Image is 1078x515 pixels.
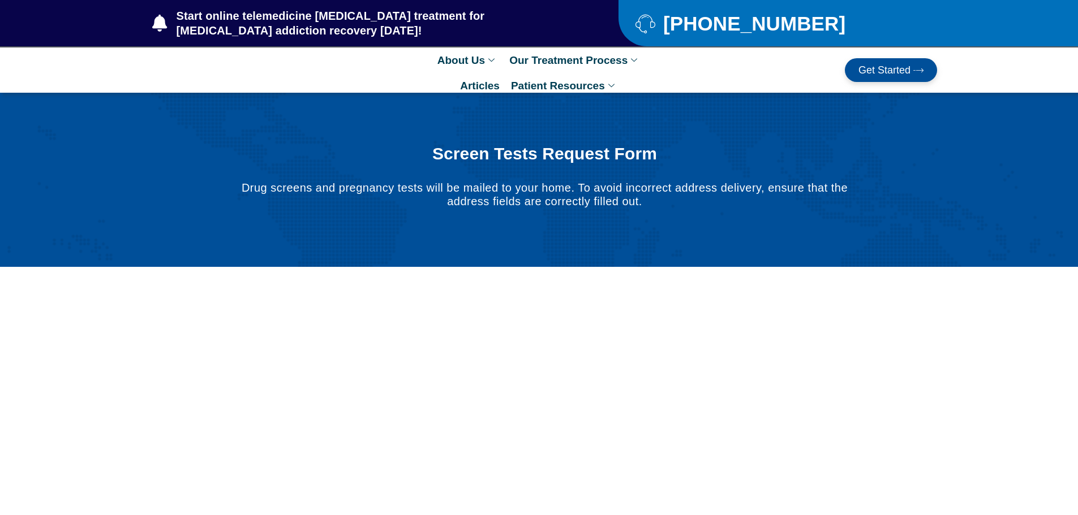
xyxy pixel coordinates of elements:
a: Start online telemedicine [MEDICAL_DATA] treatment for [MEDICAL_DATA] addiction recovery [DATE]! [152,8,573,38]
a: [PHONE_NUMBER] [635,14,909,33]
a: About Us [432,47,504,73]
a: Get Started [845,58,937,82]
span: Start online telemedicine [MEDICAL_DATA] treatment for [MEDICAL_DATA] addiction recovery [DATE]! [174,8,574,38]
p: Drug screens and pregnancy tests will be mailed to your home. To avoid incorrect address delivery... [231,181,857,208]
span: [PHONE_NUMBER] [660,16,845,31]
span: Get Started [858,65,910,75]
a: Patient Resources [505,73,624,98]
h1: Screen Tests Request Form [231,144,857,164]
a: Articles [454,73,505,98]
a: Our Treatment Process [504,47,646,73]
